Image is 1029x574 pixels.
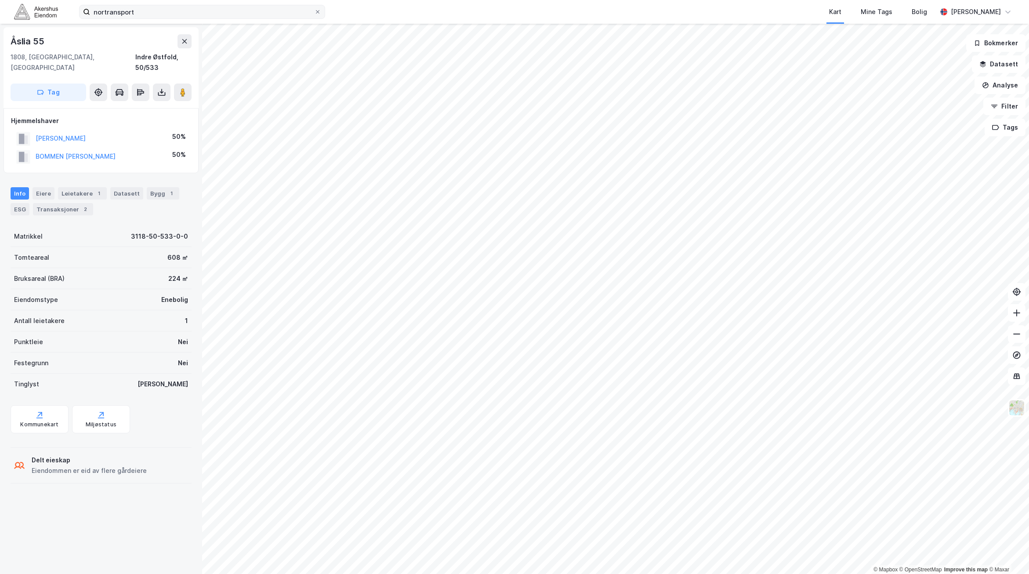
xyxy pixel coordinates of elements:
div: Indre Østfold, 50/533 [135,52,192,73]
a: OpenStreetMap [899,567,942,573]
div: Delt eieskap [32,455,147,465]
div: Kontrollprogram for chat [985,532,1029,574]
div: Tomteareal [14,252,49,263]
div: Nei [178,337,188,347]
div: Kommunekart [20,421,58,428]
div: 50% [172,149,186,160]
button: Tags [985,119,1025,136]
div: [PERSON_NAME] [951,7,1001,17]
div: 1808, [GEOGRAPHIC_DATA], [GEOGRAPHIC_DATA] [11,52,135,73]
button: Tag [11,84,86,101]
div: 608 ㎡ [167,252,188,263]
div: Eiendomstype [14,294,58,305]
div: Miljøstatus [86,421,116,428]
div: Punktleie [14,337,43,347]
div: ESG [11,203,29,215]
div: Nei [178,358,188,368]
div: 50% [172,131,186,142]
input: Søk på adresse, matrikkel, gårdeiere, leietakere eller personer [90,5,314,18]
div: Kart [829,7,841,17]
div: Matrikkel [14,231,43,242]
div: Mine Tags [861,7,892,17]
button: Datasett [972,55,1025,73]
img: akershus-eiendom-logo.9091f326c980b4bce74ccdd9f866810c.svg [14,4,58,19]
button: Filter [983,98,1025,115]
div: [PERSON_NAME] [138,379,188,389]
div: Transaksjoner [33,203,93,215]
a: Mapbox [873,567,898,573]
div: Datasett [110,187,143,200]
div: 3118-50-533-0-0 [131,231,188,242]
div: 2 [81,205,90,214]
div: Bolig [912,7,927,17]
button: Bokmerker [966,34,1025,52]
a: Improve this map [944,567,988,573]
div: 1 [94,189,103,198]
div: Antall leietakere [14,316,65,326]
div: Bruksareal (BRA) [14,273,65,284]
div: Tinglyst [14,379,39,389]
div: Eiere [33,187,54,200]
iframe: Chat Widget [985,532,1029,574]
div: Enebolig [161,294,188,305]
div: Eiendommen er eid av flere gårdeiere [32,465,147,476]
div: Info [11,187,29,200]
div: Festegrunn [14,358,48,368]
div: Hjemmelshaver [11,116,191,126]
img: Z [1008,400,1025,416]
div: Leietakere [58,187,107,200]
div: 1 [185,316,188,326]
div: Åslia 55 [11,34,46,48]
div: Bygg [147,187,179,200]
div: 224 ㎡ [168,273,188,284]
div: 1 [167,189,176,198]
button: Analyse [975,76,1025,94]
